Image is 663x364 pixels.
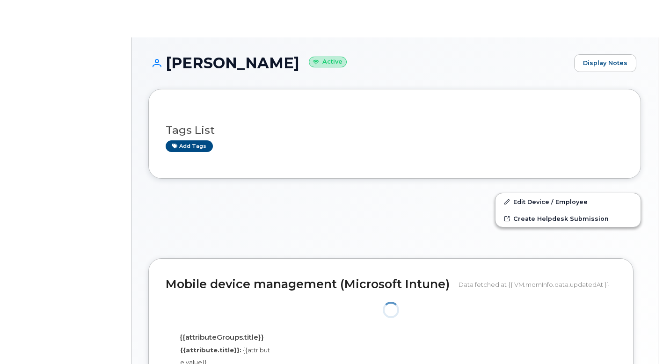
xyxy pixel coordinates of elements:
a: Add tags [166,140,213,152]
a: Display Notes [574,54,636,72]
h3: Tags List [166,124,624,136]
a: Create Helpdesk Submission [495,210,641,227]
a: Edit Device / Employee [495,193,641,210]
div: Data fetched at {{ VM.mdmInfo.data.updatedAt }} [459,276,616,293]
label: {{attribute.title}}: [180,346,241,355]
h1: [PERSON_NAME] [148,55,569,71]
small: Active [309,57,347,67]
h2: Mobile device management (Microsoft Intune) [166,278,452,291]
h4: {{attributeGroups.title}} [173,334,271,342]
